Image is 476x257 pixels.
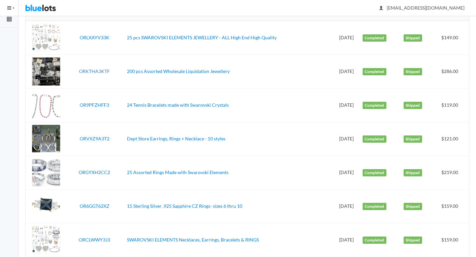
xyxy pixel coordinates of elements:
[335,156,358,190] td: [DATE]
[363,34,386,42] label: Completed
[127,35,277,40] a: 25 pcs SWAROVSKI ELEMENTS JEWELLERY - ALL High End High Quality
[378,5,384,12] ion-icon: person
[127,237,259,242] a: SWAROVSKI ELEMENTS Necklaces, Earrings, Bracelets & RINGS
[335,21,358,55] td: [DATE]
[80,136,109,141] a: ORVXZ9A3T2
[363,203,386,210] label: Completed
[79,169,110,175] a: ORGYXH2CC2
[79,68,110,74] a: ORKTHA3KTF
[335,89,358,122] td: [DATE]
[80,102,109,108] a: OR9PFZHFF3
[79,237,110,242] a: ORCLWWY3J3
[404,102,422,109] label: Shipped
[379,5,464,11] span: [EMAIL_ADDRESS][DOMAIN_NAME]
[434,223,469,257] td: $159.00
[404,135,422,143] label: Shipped
[335,190,358,223] td: [DATE]
[127,203,242,209] a: 15 Sterling Silver .925 Sapphire CZ Rings- sizes 6 thru 10
[404,237,422,244] label: Shipped
[363,68,386,75] label: Completed
[404,34,422,42] label: Shipped
[434,122,469,156] td: $121.00
[80,203,109,209] a: OR6GGT62XZ
[127,68,230,74] a: 200 pcs Assorted Wholesale Liquidation Jewellery
[363,169,386,176] label: Completed
[434,55,469,89] td: $286.00
[335,223,358,257] td: [DATE]
[434,21,469,55] td: $149.00
[404,203,422,210] label: Shipped
[127,169,228,175] a: 25 Assorted Rings Made with Swarovski Elements
[363,237,386,244] label: Completed
[127,102,229,108] a: 24 Tennis Bracelets made with Swarovski Crystals
[80,35,109,40] a: ORLXAYV33K
[363,135,386,143] label: Completed
[434,190,469,223] td: $159.00
[335,122,358,156] td: [DATE]
[335,55,358,89] td: [DATE]
[434,89,469,122] td: $119.00
[127,136,225,141] a: Dept Store Earrings, Rings + Necklace - 10 styles
[404,169,422,176] label: Shipped
[404,68,422,75] label: Shipped
[434,156,469,190] td: $219.00
[363,102,386,109] label: Completed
